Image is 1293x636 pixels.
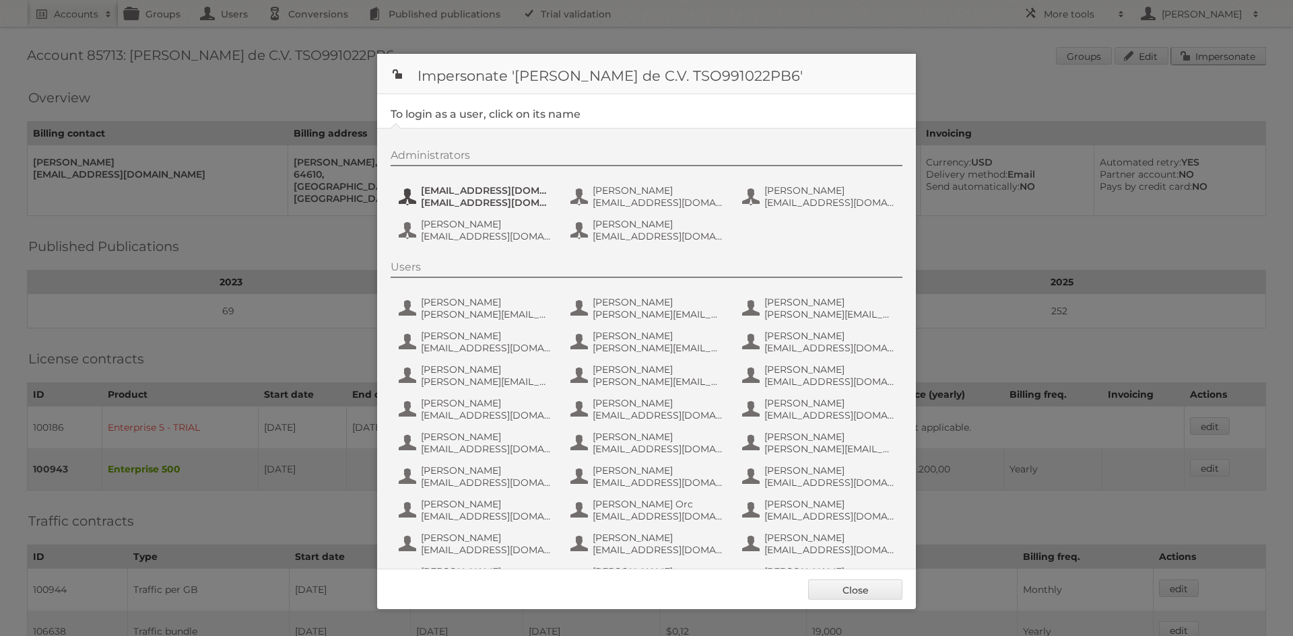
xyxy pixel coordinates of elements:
[593,330,723,342] span: [PERSON_NAME]
[391,108,581,120] legend: To login as a user, click on its name
[741,429,899,456] button: [PERSON_NAME] [PERSON_NAME][EMAIL_ADDRESS][PERSON_NAME][DOMAIN_NAME]
[421,230,552,242] span: [EMAIL_ADDRESS][DOMAIN_NAME]
[569,362,727,389] button: [PERSON_NAME] [PERSON_NAME][EMAIL_ADDRESS][PERSON_NAME][DOMAIN_NAME]
[593,565,723,577] span: [PERSON_NAME]
[764,197,895,209] span: [EMAIL_ADDRESS][DOMAIN_NAME]
[397,217,556,244] button: [PERSON_NAME] [EMAIL_ADDRESS][DOMAIN_NAME]
[764,532,895,544] span: [PERSON_NAME]
[391,149,902,166] div: Administrators
[593,532,723,544] span: [PERSON_NAME]
[741,183,899,210] button: [PERSON_NAME] [EMAIL_ADDRESS][DOMAIN_NAME]
[421,397,552,409] span: [PERSON_NAME]
[764,510,895,522] span: [EMAIL_ADDRESS][DOMAIN_NAME]
[764,376,895,388] span: [EMAIL_ADDRESS][DOMAIN_NAME]
[397,564,556,591] button: [PERSON_NAME] [EMAIL_ADDRESS][DOMAIN_NAME]
[569,396,727,423] button: [PERSON_NAME] [EMAIL_ADDRESS][DOMAIN_NAME]
[397,429,556,456] button: [PERSON_NAME] [EMAIL_ADDRESS][DOMAIN_NAME]
[397,497,556,524] button: [PERSON_NAME] [EMAIL_ADDRESS][DOMAIN_NAME]
[421,296,552,308] span: [PERSON_NAME]
[764,409,895,421] span: [EMAIL_ADDRESS][DOMAIN_NAME]
[593,376,723,388] span: [PERSON_NAME][EMAIL_ADDRESS][PERSON_NAME][DOMAIN_NAME]
[764,443,895,455] span: [PERSON_NAME][EMAIL_ADDRESS][PERSON_NAME][DOMAIN_NAME]
[421,443,552,455] span: [EMAIL_ADDRESS][DOMAIN_NAME]
[421,532,552,544] span: [PERSON_NAME]
[593,476,723,489] span: [EMAIL_ADDRESS][DOMAIN_NAME]
[593,296,723,308] span: [PERSON_NAME]
[593,218,723,230] span: [PERSON_NAME]
[593,431,723,443] span: [PERSON_NAME]
[764,397,895,409] span: [PERSON_NAME]
[421,342,552,354] span: [EMAIL_ADDRESS][DOMAIN_NAME]
[397,362,556,389] button: [PERSON_NAME] [PERSON_NAME][EMAIL_ADDRESS][PERSON_NAME][DOMAIN_NAME]
[421,498,552,510] span: [PERSON_NAME]
[421,431,552,443] span: [PERSON_NAME]
[741,396,899,423] button: [PERSON_NAME] [EMAIL_ADDRESS][DOMAIN_NAME]
[593,308,723,320] span: [PERSON_NAME][EMAIL_ADDRESS][PERSON_NAME][DOMAIN_NAME]
[593,363,723,376] span: [PERSON_NAME]
[593,197,723,209] span: [EMAIL_ADDRESS][DOMAIN_NAME]
[741,362,899,389] button: [PERSON_NAME] [EMAIL_ADDRESS][DOMAIN_NAME]
[421,544,552,556] span: [EMAIL_ADDRESS][DOMAIN_NAME]
[421,476,552,489] span: [EMAIL_ADDRESS][DOMAIN_NAME]
[397,396,556,423] button: [PERSON_NAME] [EMAIL_ADDRESS][DOMAIN_NAME]
[391,260,902,278] div: Users
[764,363,895,376] span: [PERSON_NAME]
[593,443,723,455] span: [EMAIL_ADDRESS][DOMAIN_NAME]
[421,218,552,230] span: [PERSON_NAME]
[764,431,895,443] span: [PERSON_NAME]
[569,497,727,524] button: [PERSON_NAME] Orc [EMAIL_ADDRESS][DOMAIN_NAME]
[741,463,899,490] button: [PERSON_NAME] [EMAIL_ADDRESS][DOMAIN_NAME]
[569,217,727,244] button: [PERSON_NAME] [EMAIL_ADDRESS][DOMAIN_NAME]
[741,564,899,591] button: [PERSON_NAME] [EMAIL_ADDRESS][DOMAIN_NAME]
[764,330,895,342] span: [PERSON_NAME]
[421,363,552,376] span: [PERSON_NAME]
[764,565,895,577] span: [PERSON_NAME]
[593,544,723,556] span: [EMAIL_ADDRESS][DOMAIN_NAME]
[741,530,899,557] button: [PERSON_NAME] [EMAIL_ADDRESS][DOMAIN_NAME]
[421,565,552,577] span: [PERSON_NAME]
[593,342,723,354] span: [PERSON_NAME][EMAIL_ADDRESS][PERSON_NAME][DOMAIN_NAME]
[421,409,552,421] span: [EMAIL_ADDRESS][DOMAIN_NAME]
[593,230,723,242] span: [EMAIL_ADDRESS][DOMAIN_NAME]
[764,308,895,320] span: [PERSON_NAME][EMAIL_ADDRESS][DOMAIN_NAME]
[569,295,727,322] button: [PERSON_NAME] [PERSON_NAME][EMAIL_ADDRESS][PERSON_NAME][DOMAIN_NAME]
[593,184,723,197] span: [PERSON_NAME]
[397,463,556,490] button: [PERSON_NAME] [EMAIL_ADDRESS][DOMAIN_NAME]
[764,498,895,510] span: [PERSON_NAME]
[569,530,727,557] button: [PERSON_NAME] [EMAIL_ADDRESS][DOMAIN_NAME]
[397,328,556,355] button: [PERSON_NAME] [EMAIL_ADDRESS][DOMAIN_NAME]
[421,330,552,342] span: [PERSON_NAME]
[569,429,727,456] button: [PERSON_NAME] [EMAIL_ADDRESS][DOMAIN_NAME]
[569,183,727,210] button: [PERSON_NAME] [EMAIL_ADDRESS][DOMAIN_NAME]
[593,409,723,421] span: [EMAIL_ADDRESS][DOMAIN_NAME]
[764,464,895,476] span: [PERSON_NAME]
[764,342,895,354] span: [EMAIL_ADDRESS][DOMAIN_NAME]
[808,579,902,600] a: Close
[593,397,723,409] span: [PERSON_NAME]
[421,197,552,209] span: [EMAIL_ADDRESS][DOMAIN_NAME]
[593,498,723,510] span: [PERSON_NAME] Orc
[421,376,552,388] span: [PERSON_NAME][EMAIL_ADDRESS][PERSON_NAME][DOMAIN_NAME]
[741,497,899,524] button: [PERSON_NAME] [EMAIL_ADDRESS][DOMAIN_NAME]
[569,463,727,490] button: [PERSON_NAME] [EMAIL_ADDRESS][DOMAIN_NAME]
[593,464,723,476] span: [PERSON_NAME]
[421,308,552,320] span: [PERSON_NAME][EMAIL_ADDRESS][PERSON_NAME][DOMAIN_NAME]
[569,564,727,591] button: [PERSON_NAME] [EMAIL_ADDRESS][DOMAIN_NAME]
[421,464,552,476] span: [PERSON_NAME]
[764,544,895,556] span: [EMAIL_ADDRESS][DOMAIN_NAME]
[569,328,727,355] button: [PERSON_NAME] [PERSON_NAME][EMAIL_ADDRESS][PERSON_NAME][DOMAIN_NAME]
[764,296,895,308] span: [PERSON_NAME]
[397,530,556,557] button: [PERSON_NAME] [EMAIL_ADDRESS][DOMAIN_NAME]
[741,328,899,355] button: [PERSON_NAME] [EMAIL_ADDRESS][DOMAIN_NAME]
[397,183,556,210] button: [EMAIL_ADDRESS][DOMAIN_NAME] [EMAIL_ADDRESS][DOMAIN_NAME]
[741,295,899,322] button: [PERSON_NAME] [PERSON_NAME][EMAIL_ADDRESS][DOMAIN_NAME]
[593,510,723,522] span: [EMAIL_ADDRESS][DOMAIN_NAME]
[397,295,556,322] button: [PERSON_NAME] [PERSON_NAME][EMAIL_ADDRESS][PERSON_NAME][DOMAIN_NAME]
[764,184,895,197] span: [PERSON_NAME]
[421,510,552,522] span: [EMAIL_ADDRESS][DOMAIN_NAME]
[421,184,552,197] span: [EMAIL_ADDRESS][DOMAIN_NAME]
[377,54,916,94] h1: Impersonate '[PERSON_NAME] de C.V. TSO991022PB6'
[764,476,895,489] span: [EMAIL_ADDRESS][DOMAIN_NAME]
